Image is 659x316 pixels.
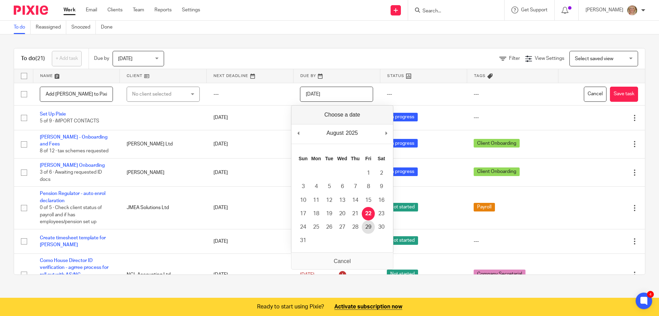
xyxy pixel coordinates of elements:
[509,56,520,61] span: Filter
[35,56,45,61] span: (21)
[383,128,390,138] button: Next Month
[362,207,375,220] button: 22
[474,74,486,78] span: Tags
[295,128,302,138] button: Previous Month
[207,130,293,158] td: [DATE]
[297,207,310,220] button: 17
[627,5,638,16] img: JW%20photo.JPG
[349,207,362,220] button: 21
[575,56,613,61] span: Select saved view
[474,270,525,278] span: Company Secretarial
[120,158,207,186] td: [PERSON_NAME]
[610,87,638,102] button: Save task
[101,21,118,34] a: Done
[467,83,558,106] td: ---
[21,55,45,62] h1: To do
[40,87,113,102] input: Task name
[299,156,308,161] abbr: Sunday
[380,83,467,106] td: ---
[40,236,106,247] a: Create timesheet template for [PERSON_NAME]
[362,194,375,207] button: 15
[300,87,373,102] input: Use the arrow keys to pick a date
[375,180,388,193] button: 9
[387,203,418,211] span: Not started
[297,194,310,207] button: 10
[207,106,293,130] td: [DATE]
[387,236,418,245] span: Not started
[378,156,385,161] abbr: Saturday
[387,270,418,278] span: Not started
[120,254,207,296] td: NGL Accounting Ltd
[336,207,349,220] button: 20
[40,119,99,124] span: 5 of 9 · iMPORT CONTACTS
[349,180,362,193] button: 7
[325,128,345,138] div: August
[40,258,108,277] a: Como House Director ID verification - agrree process for roll out with AS/NC
[474,238,551,245] div: ---
[474,139,520,148] span: Client Onboarding
[207,158,293,186] td: [DATE]
[310,194,323,207] button: 11
[207,254,293,296] td: [DATE]
[323,207,336,220] button: 19
[40,170,102,182] span: 3 of 6 · Awaiting requested ID docs
[422,8,484,14] input: Search
[647,291,654,298] div: 4
[40,135,107,146] a: [PERSON_NAME] - Onboarding and Fees
[375,194,388,207] button: 16
[521,8,547,12] span: Get Support
[474,114,551,121] div: ---
[207,187,293,229] td: [DATE]
[120,130,207,158] td: [PERSON_NAME] Ltd
[107,7,123,13] a: Clients
[362,166,375,180] button: 1
[118,56,132,61] span: [DATE]
[365,156,371,161] abbr: Friday
[375,207,388,220] button: 23
[120,187,207,229] td: JMEA Solutions Ltd
[337,156,347,161] abbr: Wednesday
[387,113,418,121] span: In progress
[63,7,76,13] a: Work
[362,180,375,193] button: 8
[132,87,186,101] div: No client selected
[300,272,314,277] span: [DATE]
[325,156,333,161] abbr: Tuesday
[154,7,172,13] a: Reports
[387,139,418,148] span: In progress
[345,128,359,138] div: 2025
[375,220,388,234] button: 30
[182,7,200,13] a: Settings
[14,21,31,34] a: To do
[362,220,375,234] button: 29
[474,167,520,176] span: Client Onboarding
[310,207,323,220] button: 18
[310,220,323,234] button: 25
[323,194,336,207] button: 12
[351,156,359,161] abbr: Thursday
[311,156,321,161] abbr: Monday
[323,180,336,193] button: 5
[40,112,66,117] a: Set Up Pixie
[40,191,105,203] a: Pension Regulator - auto enrol declaration
[336,194,349,207] button: 13
[387,167,418,176] span: In progress
[474,203,495,211] span: Payroll
[349,194,362,207] button: 14
[375,166,388,180] button: 2
[207,229,293,253] td: [DATE]
[297,234,310,247] button: 31
[71,21,96,34] a: Snoozed
[336,220,349,234] button: 27
[584,87,606,102] button: Cancel
[586,7,623,13] p: [PERSON_NAME]
[40,149,108,154] span: 8 of 12 · tax schemes requested
[40,163,105,168] a: [PERSON_NAME] Onboarding
[207,83,293,106] td: ---
[323,220,336,234] button: 26
[336,180,349,193] button: 6
[52,51,82,66] a: + Add task
[40,205,102,224] span: 0 of 5 · Check client status of payroll and if has employees/pension set up
[535,56,564,61] span: View Settings
[14,6,48,15] img: Pixie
